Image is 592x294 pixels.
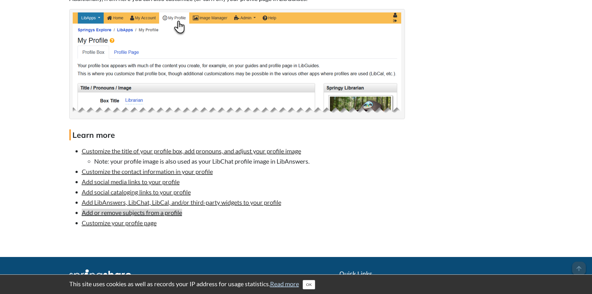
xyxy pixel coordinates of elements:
a: Read more [270,280,299,287]
img: Springshare [69,269,131,281]
button: Close [303,280,315,289]
span: arrow_upward [572,262,586,275]
li: Note: your profile image is also used as your LibChat profile image in LibAnswers. [94,157,405,166]
a: Customize your profile page [82,219,157,226]
h2: Quick Links [339,269,523,278]
h4: Learn more [69,129,405,140]
div: This site uses cookies as well as records your IP address for usage statistics. [63,279,529,289]
a: Add or remove subjects from a profile [82,209,182,216]
a: Add social media links to your profile [82,178,180,185]
a: Add LibAnswers, LibChat, LibCal, and/or third-party widgets to your profile [82,198,281,206]
a: Customize the title of your profile box, add pronouns, and adjust your profile image [82,147,301,155]
a: arrow_upward [572,262,586,270]
img: My Profile example from LibApps dashboard [73,12,402,115]
a: Add social cataloging links to your profile [82,188,191,196]
a: Customize the contact information in your profile [82,168,213,175]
